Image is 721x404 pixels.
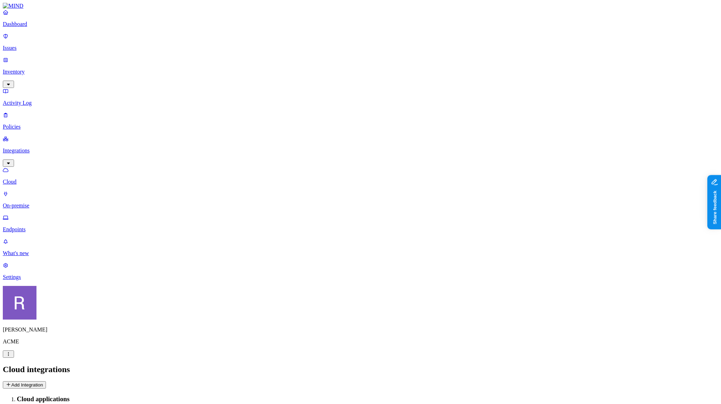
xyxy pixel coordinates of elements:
[3,286,36,320] img: Rich Thompson
[17,395,718,403] h3: Cloud applications
[3,167,718,185] a: Cloud
[3,33,718,51] a: Issues
[3,57,718,87] a: Inventory
[3,365,718,374] h2: Cloud integrations
[3,21,718,27] p: Dashboard
[3,3,718,9] a: MIND
[3,148,718,154] p: Integrations
[3,338,718,345] p: ACME
[3,381,46,389] button: Add Integration
[3,250,718,256] p: What's new
[3,238,718,256] a: What's new
[3,69,718,75] p: Inventory
[3,262,718,280] a: Settings
[3,214,718,233] a: Endpoints
[3,274,718,280] p: Settings
[3,203,718,209] p: On-premise
[3,191,718,209] a: On-premise
[3,45,718,51] p: Issues
[3,88,718,106] a: Activity Log
[3,136,718,166] a: Integrations
[3,100,718,106] p: Activity Log
[3,3,23,9] img: MIND
[3,327,718,333] p: [PERSON_NAME]
[3,9,718,27] a: Dashboard
[3,124,718,130] p: Policies
[3,112,718,130] a: Policies
[3,179,718,185] p: Cloud
[3,226,718,233] p: Endpoints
